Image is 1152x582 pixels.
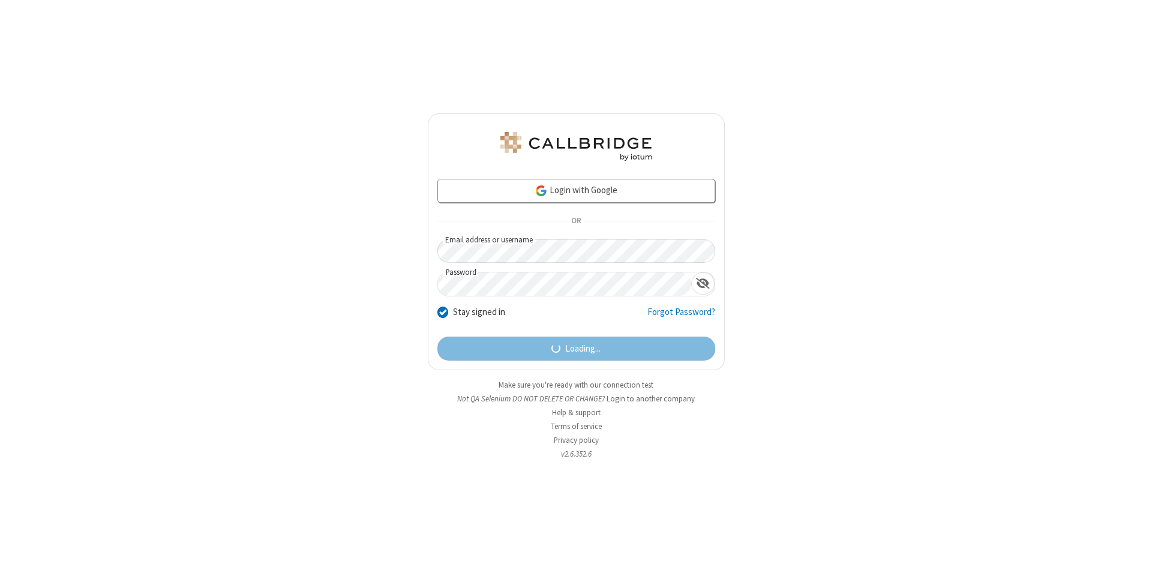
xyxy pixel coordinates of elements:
button: Login to another company [607,393,695,404]
label: Stay signed in [453,305,505,319]
a: Login with Google [437,179,715,203]
div: Show password [691,272,715,295]
img: QA Selenium DO NOT DELETE OR CHANGE [498,132,654,161]
span: OR [566,213,586,230]
input: Password [438,272,691,296]
span: Loading... [565,342,601,356]
img: google-icon.png [535,184,548,197]
a: Terms of service [551,421,602,431]
a: Forgot Password? [647,305,715,328]
li: v2.6.352.6 [428,448,725,460]
a: Make sure you're ready with our connection test [499,380,653,390]
button: Loading... [437,337,715,361]
a: Privacy policy [554,435,599,445]
a: Help & support [552,407,601,418]
input: Email address or username [437,239,715,263]
li: Not QA Selenium DO NOT DELETE OR CHANGE? [428,393,725,404]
